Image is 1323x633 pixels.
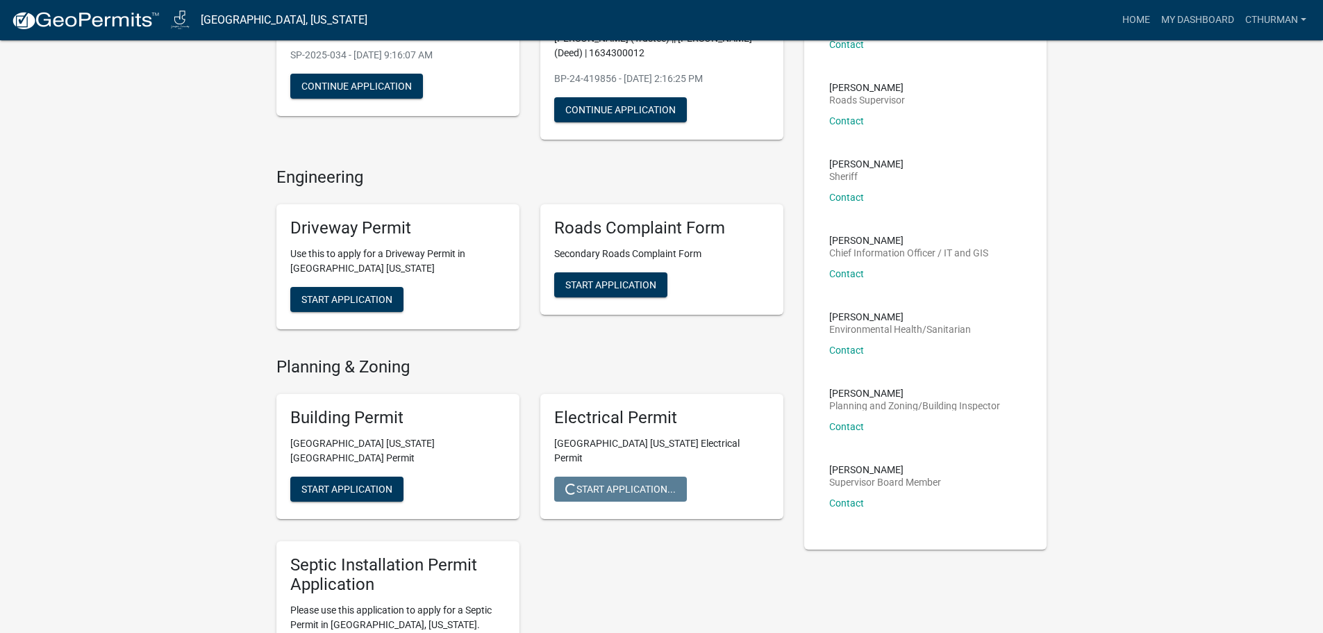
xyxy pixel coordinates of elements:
[554,436,769,466] p: [GEOGRAPHIC_DATA] [US_STATE] Electrical Permit
[829,39,864,50] a: Contact
[554,97,687,122] button: Continue Application
[829,388,1000,398] p: [PERSON_NAME]
[1117,7,1156,33] a: Home
[290,48,506,63] p: SP-2025-034 - [DATE] 9:16:07 AM
[301,294,392,305] span: Start Application
[829,248,988,258] p: Chief Information Officer / IT and GIS
[829,312,971,322] p: [PERSON_NAME]
[565,279,656,290] span: Start Application
[290,436,506,466] p: [GEOGRAPHIC_DATA] [US_STATE][GEOGRAPHIC_DATA] Permit
[829,172,904,181] p: Sheriff
[290,603,506,632] p: Please use this application to apply for a Septic Permit in [GEOGRAPHIC_DATA], [US_STATE].
[565,483,676,494] span: Start Application...
[290,477,403,502] button: Start Application
[276,357,783,377] h4: Planning & Zoning
[829,421,864,432] a: Contact
[554,247,769,261] p: Secondary Roads Complaint Form
[829,83,905,92] p: [PERSON_NAME]
[829,159,904,169] p: [PERSON_NAME]
[290,74,423,99] button: Continue Application
[554,218,769,238] h5: Roads Complaint Form
[290,287,403,312] button: Start Application
[290,218,506,238] h5: Driveway Permit
[829,465,941,475] p: [PERSON_NAME]
[829,401,1000,411] p: Planning and Zoning/Building Inspector
[290,408,506,428] h5: Building Permit
[554,72,769,86] p: BP-24-419856 - [DATE] 2:16:25 PM
[276,167,783,188] h4: Engineering
[829,115,864,126] a: Contact
[301,483,392,494] span: Start Application
[554,477,687,502] button: Start Application...
[171,10,190,29] img: Jasper County, Iowa
[554,408,769,428] h5: Electrical Permit
[829,268,864,279] a: Contact
[829,477,941,487] p: Supervisor Board Member
[829,345,864,356] a: Contact
[829,324,971,334] p: Environmental Health/Sanitarian
[290,247,506,276] p: Use this to apply for a Driveway Permit in [GEOGRAPHIC_DATA] [US_STATE]
[829,192,864,203] a: Contact
[1156,7,1240,33] a: My Dashboard
[201,8,367,32] a: [GEOGRAPHIC_DATA], [US_STATE]
[829,236,988,245] p: [PERSON_NAME]
[829,498,864,509] a: Contact
[1240,7,1312,33] a: Cthurman
[829,95,905,105] p: Roads Supervisor
[290,555,506,595] h5: Septic Installation Permit Application
[554,272,667,297] button: Start Application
